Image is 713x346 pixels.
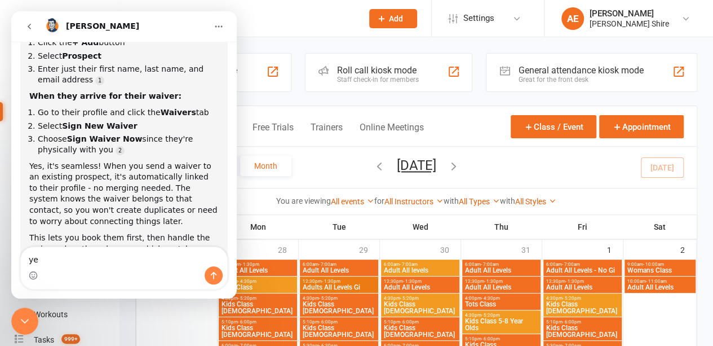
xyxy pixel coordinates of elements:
[383,284,457,291] span: Adult All Levels
[461,215,542,239] th: Thu
[149,97,185,106] b: Waivers
[240,156,291,176] button: Month
[680,240,696,259] div: 2
[302,262,376,267] span: 6:00am
[318,262,336,267] span: - 7:00am
[562,262,580,267] span: - 7:00am
[403,279,422,284] span: - 1:30pm
[518,76,643,84] div: Great for the front desk
[221,279,295,284] span: 4:00pm
[34,335,54,344] div: Tasks
[384,197,444,206] a: All Instructors
[563,296,581,301] span: - 5:20pm
[221,301,295,314] span: Kids Class [DEMOGRAPHIC_DATA]
[546,319,619,325] span: 5:10pm
[51,40,90,49] b: Prospect
[26,52,207,73] li: Enter just their first name, last name, and email address
[607,240,623,259] div: 1
[546,325,619,338] span: Kids Class [DEMOGRAPHIC_DATA]
[238,296,256,301] span: - 5:20pm
[61,334,80,344] span: 999+
[104,135,113,144] a: Source reference 144466:
[627,279,693,284] span: 10:00am
[221,296,295,301] span: 4:30pm
[276,196,331,205] strong: You are viewing
[238,319,256,325] span: - 6:00pm
[221,284,295,291] span: Tots Class
[26,26,207,37] li: Click the button
[464,301,538,308] span: Tots Class
[319,296,338,301] span: - 5:20pm
[311,122,343,146] button: Trainers
[481,336,500,341] span: - 6:00pm
[464,318,538,331] span: Kids Class 5-8 Year Olds
[481,296,500,301] span: - 4:30pm
[546,296,619,301] span: 4:30pm
[302,301,376,314] span: Kids Class [DEMOGRAPHIC_DATA]
[481,313,500,318] span: - 5:20pm
[61,27,87,36] b: + Add
[193,255,211,273] button: Send a message…
[221,325,295,338] span: Kids Class [DEMOGRAPHIC_DATA]
[15,302,119,327] a: Workouts
[383,325,457,338] span: Kids Class [DEMOGRAPHIC_DATA]
[389,14,403,23] span: Add
[397,157,436,173] button: [DATE]
[302,279,376,284] span: 12:30pm
[11,308,38,335] iframe: Intercom live chat
[359,240,379,259] div: 29
[400,296,419,301] span: - 5:20pm
[515,197,556,206] a: All Styles
[218,215,299,239] th: Mon
[590,19,669,29] div: [PERSON_NAME] Shire
[599,115,684,138] button: Appointment
[238,279,256,284] span: - 4:30pm
[518,65,643,76] div: General attendance kiosk mode
[322,279,340,284] span: - 1:30pm
[84,65,93,74] a: Source reference 5131502:
[459,197,500,206] a: All Types
[148,11,355,27] input: Search...
[319,319,338,325] span: - 6:00pm
[383,319,457,325] span: 5:10pm
[18,150,207,216] div: Yes, it's seamless! When you send a waiver to an existing prospect, it's automatically linked to ...
[383,296,457,301] span: 4:30pm
[337,76,419,84] div: Staff check-in for members
[17,260,26,269] button: Emoji picker
[302,267,376,274] span: Adult All Levels
[546,267,619,274] span: Adult All Levels - No Gi
[561,7,584,30] div: AE
[302,284,376,291] span: Adults All Levels Gi
[546,301,619,314] span: Kids Class [DEMOGRAPHIC_DATA]
[444,196,459,205] strong: with
[26,122,207,143] li: Choose since they're physically with you
[221,267,295,274] span: Adult All Levels
[278,240,298,259] div: 28
[546,284,619,291] span: Adult All Levels
[563,319,581,325] span: - 6:00pm
[221,319,295,325] span: 5:10pm
[360,122,424,146] button: Online Meetings
[383,279,457,284] span: 12:30pm
[643,262,664,267] span: - 10:00am
[10,236,216,255] textarea: Message…
[464,284,538,291] span: Adult All Levels
[546,279,619,284] span: 12:30pm
[383,301,457,314] span: Kids Class [DEMOGRAPHIC_DATA]
[464,313,538,318] span: 4:30pm
[646,279,667,284] span: - 11:00am
[26,40,207,50] li: Select
[253,122,294,146] button: Free Trials
[400,262,418,267] span: - 7:00am
[374,196,384,205] strong: for
[331,197,374,206] a: All events
[565,279,584,284] span: - 1:30pm
[464,279,538,284] span: 12:30pm
[383,267,457,274] span: Adult All levels
[56,123,131,132] b: Sign Waiver Now
[34,310,68,319] div: Workouts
